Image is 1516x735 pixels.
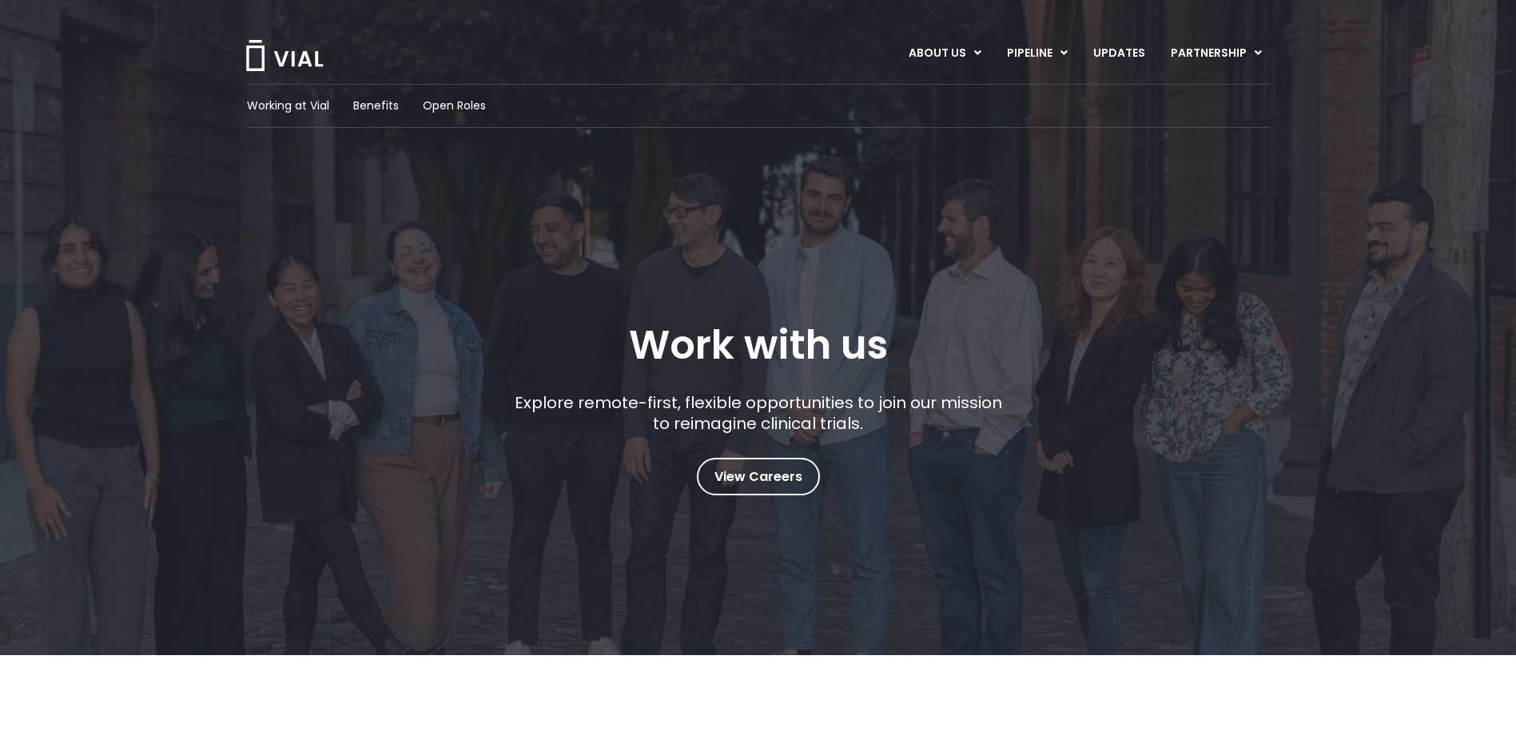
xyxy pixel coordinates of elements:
a: PIPELINEMenu Toggle [994,40,1080,67]
p: Explore remote-first, flexible opportunities to join our mission to reimagine clinical trials. [508,392,1008,434]
a: Open Roles [423,97,486,114]
a: Benefits [353,97,399,114]
img: Vial Logo [245,40,324,71]
a: View Careers [697,458,820,495]
a: ABOUT USMenu Toggle [896,40,993,67]
a: UPDATES [1080,40,1157,67]
h1: Work with us [629,322,888,368]
a: PARTNERSHIPMenu Toggle [1158,40,1275,67]
span: View Careers [714,467,802,487]
a: Working at Vial [247,97,329,114]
